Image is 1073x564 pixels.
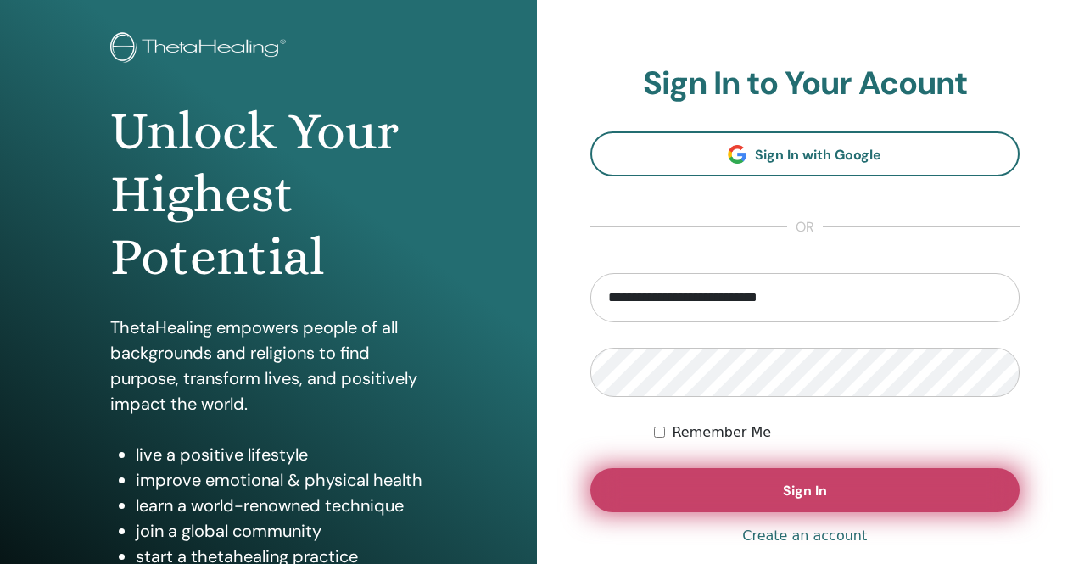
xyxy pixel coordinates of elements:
li: join a global community [136,518,426,544]
li: live a positive lifestyle [136,442,426,467]
h2: Sign In to Your Acount [590,64,1020,103]
h1: Unlock Your Highest Potential [110,100,426,289]
span: or [787,217,823,237]
label: Remember Me [672,422,771,443]
li: learn a world-renowned technique [136,493,426,518]
p: ThetaHealing empowers people of all backgrounds and religions to find purpose, transform lives, a... [110,315,426,416]
li: improve emotional & physical health [136,467,426,493]
button: Sign In [590,468,1020,512]
div: Keep me authenticated indefinitely or until I manually logout [654,422,1020,443]
span: Sign In with Google [755,146,881,164]
span: Sign In [783,482,827,500]
a: Sign In with Google [590,131,1020,176]
a: Create an account [742,526,867,546]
